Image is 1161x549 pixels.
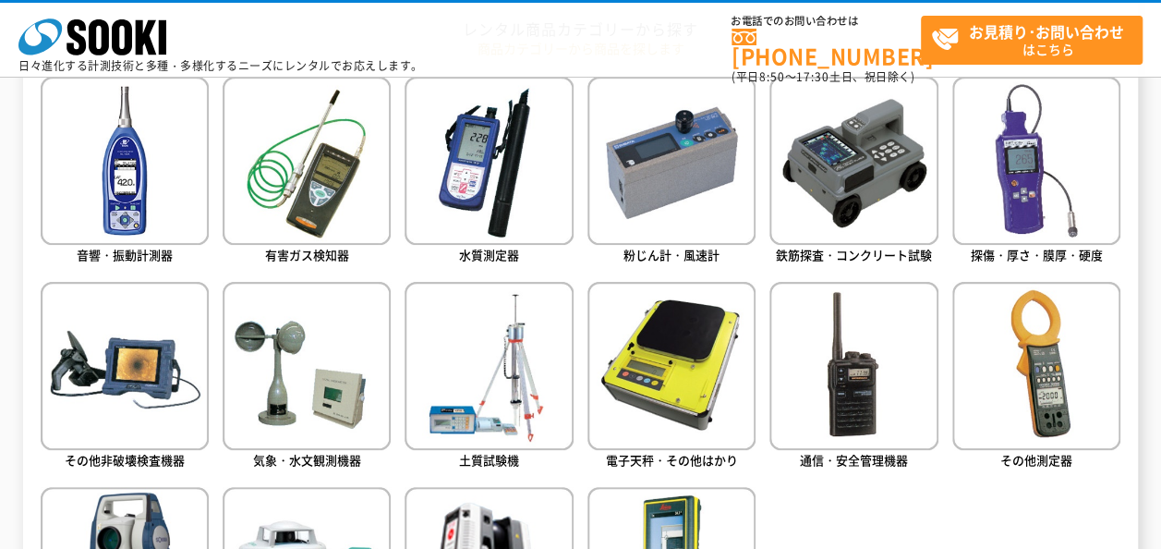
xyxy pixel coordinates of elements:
span: (平日 ～ 土日、祝日除く) [732,68,914,85]
span: 音響・振動計測器 [77,246,173,263]
a: 粉じん計・風速計 [587,77,756,268]
span: お電話でのお問い合わせは [732,16,921,27]
img: 音響・振動計測器 [41,77,209,245]
img: 有害ガス検知器 [223,77,391,245]
a: 有害ガス検知器 [223,77,391,268]
a: その他非破壊検査機器 [41,282,209,473]
span: はこちら [931,17,1142,63]
span: 気象・水文観測機器 [253,451,361,469]
span: その他非破壊検査機器 [65,451,185,469]
img: 電子天秤・その他はかり [587,282,756,450]
a: 鉄筋探査・コンクリート試験 [769,77,937,268]
img: その他測定器 [952,282,1120,450]
strong: お見積り･お問い合わせ [969,20,1124,43]
a: お見積り･お問い合わせはこちら [921,16,1143,65]
a: 土質試験機 [405,282,573,473]
span: 鉄筋探査・コンクリート試験 [776,246,932,263]
span: 8:50 [759,68,785,85]
img: 土質試験機 [405,282,573,450]
img: その他非破壊検査機器 [41,282,209,450]
span: 水質測定器 [459,246,519,263]
a: 音響・振動計測器 [41,77,209,268]
img: 水質測定器 [405,77,573,245]
a: 探傷・厚さ・膜厚・硬度 [952,77,1120,268]
img: 粉じん計・風速計 [587,77,756,245]
a: 水質測定器 [405,77,573,268]
img: 通信・安全管理機器 [769,282,937,450]
img: 鉄筋探査・コンクリート試験 [769,77,937,245]
span: 17:30 [796,68,829,85]
span: 通信・安全管理機器 [800,451,908,469]
span: 電子天秤・その他はかり [606,451,738,469]
span: 有害ガス検知器 [265,246,349,263]
span: 土質試験機 [459,451,519,469]
img: 気象・水文観測機器 [223,282,391,450]
span: 粉じん計・風速計 [623,246,720,263]
a: その他測定器 [952,282,1120,473]
span: 探傷・厚さ・膜厚・硬度 [971,246,1103,263]
p: 日々進化する計測技術と多種・多様化するニーズにレンタルでお応えします。 [18,60,423,71]
a: [PHONE_NUMBER] [732,29,921,67]
a: 電子天秤・その他はかり [587,282,756,473]
a: 気象・水文観測機器 [223,282,391,473]
span: その他測定器 [1000,451,1072,469]
a: 通信・安全管理機器 [769,282,937,473]
img: 探傷・厚さ・膜厚・硬度 [952,77,1120,245]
